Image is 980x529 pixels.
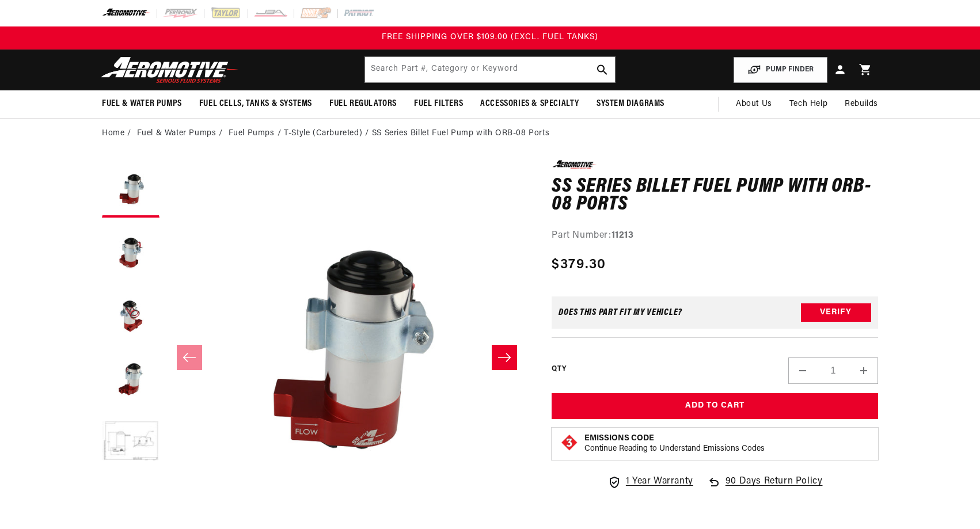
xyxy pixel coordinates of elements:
[102,127,878,140] nav: breadcrumbs
[102,287,159,344] button: Load image 3 in gallery view
[552,393,878,419] button: Add to Cart
[584,434,654,443] strong: Emissions Code
[102,350,159,408] button: Load image 4 in gallery view
[137,127,216,140] a: Fuel & Water Pumps
[102,413,159,471] button: Load image 5 in gallery view
[382,33,598,41] span: FREE SHIPPING OVER $109.00 (EXCL. FUEL TANKS)
[559,308,682,317] div: Does This part fit My vehicle?
[414,98,463,110] span: Fuel Filters
[736,100,772,108] span: About Us
[191,90,321,117] summary: Fuel Cells, Tanks & Systems
[588,90,673,117] summary: System Diagrams
[590,57,615,82] button: search button
[177,345,202,370] button: Slide left
[597,98,664,110] span: System Diagrams
[584,433,765,454] button: Emissions CodeContinue Reading to Understand Emissions Codes
[801,303,871,322] button: Verify
[626,474,693,489] span: 1 Year Warranty
[480,98,579,110] span: Accessories & Specialty
[102,223,159,281] button: Load image 2 in gallery view
[727,90,781,118] a: About Us
[845,98,878,111] span: Rebuilds
[789,98,827,111] span: Tech Help
[93,90,191,117] summary: Fuel & Water Pumps
[560,433,579,452] img: Emissions code
[284,127,372,140] li: T-Style (Carbureted)
[329,98,397,110] span: Fuel Regulators
[492,345,517,370] button: Slide right
[734,57,827,83] button: PUMP FINDER
[781,90,836,118] summary: Tech Help
[229,127,275,140] a: Fuel Pumps
[102,160,159,218] button: Load image 1 in gallery view
[725,474,823,501] span: 90 Days Return Policy
[552,229,878,243] div: Part Number:
[552,364,566,374] label: QTY
[707,474,823,501] a: 90 Days Return Policy
[607,474,693,489] a: 1 Year Warranty
[611,231,634,240] strong: 11213
[372,127,549,140] li: SS Series Billet Fuel Pump with ORB-08 Ports
[836,90,887,118] summary: Rebuilds
[405,90,472,117] summary: Fuel Filters
[321,90,405,117] summary: Fuel Regulators
[365,57,615,82] input: Search by Part Number, Category or Keyword
[199,98,312,110] span: Fuel Cells, Tanks & Systems
[552,254,606,275] span: $379.30
[472,90,588,117] summary: Accessories & Specialty
[552,178,878,214] h1: SS Series Billet Fuel Pump with ORB-08 Ports
[102,98,182,110] span: Fuel & Water Pumps
[98,56,242,83] img: Aeromotive
[584,444,765,454] p: Continue Reading to Understand Emissions Codes
[102,127,124,140] a: Home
